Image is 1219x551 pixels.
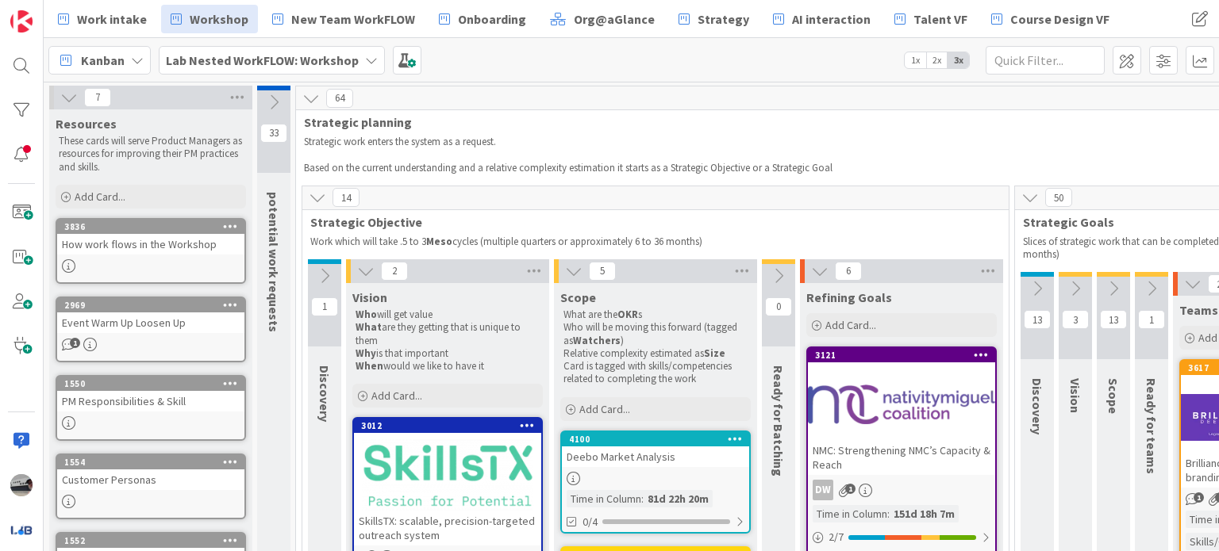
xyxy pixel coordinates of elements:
[56,116,117,132] span: Resources
[574,10,655,29] span: Org@aGlance
[560,289,596,305] span: Scope
[540,5,664,33] a: Org@aGlance
[563,360,748,386] p: Card is tagged with skills/competencies related to completing the work
[57,469,244,490] div: Customer Personas
[1194,492,1204,503] span: 1
[57,377,244,391] div: 1550
[429,5,536,33] a: Onboarding
[57,220,244,234] div: 3836
[641,490,644,507] span: :
[982,5,1119,33] a: Course Design VF
[381,262,408,281] span: 2
[10,518,33,541] img: avatar
[426,235,452,248] strong: Meso
[48,5,156,33] a: Work intake
[354,511,541,545] div: SkillsTX: scalable, precision-targeted outreach system
[808,440,995,475] div: NMC: Strengthening NMC’s Capacity & Reach
[161,5,258,33] a: Workshop
[887,505,890,522] span: :
[806,289,892,305] span: Refining Goals
[1144,378,1159,474] span: Ready for teams
[64,300,244,311] div: 2969
[835,262,862,281] span: 6
[59,135,243,174] p: These cards will serve Product Managers as resources for improving their PM practices and skills.
[57,220,244,254] div: 3836How work flows in the Workshop
[1100,310,1127,329] span: 13
[57,455,244,469] div: 1554
[1045,188,1072,207] span: 50
[10,474,33,496] img: jB
[84,88,111,107] span: 7
[583,514,598,530] span: 0/4
[808,348,995,475] div: 3121NMC: Strengthening NMC’s Capacity & Reach
[813,480,833,500] div: DW
[573,334,621,347] strong: Watchers
[563,308,748,321] p: What are the s
[617,308,638,321] strong: OKR
[1029,378,1045,434] span: Discovery
[263,5,425,33] a: New Team WorkFLOW
[815,350,995,361] div: 3121
[10,10,33,33] img: Visit kanbanzone.com
[669,5,759,33] a: Strategy
[81,51,125,70] span: Kanban
[354,419,541,545] div: 3012SkillsTX: scalable, precision-targeted outreach system
[948,52,969,68] span: 3x
[190,10,248,29] span: Workshop
[829,529,844,545] span: 2 / 7
[57,312,244,333] div: Event Warm Up Loosen Up
[77,10,147,29] span: Work intake
[1010,10,1109,29] span: Course Design VF
[333,188,360,207] span: 14
[563,321,748,347] p: Who will be moving this forward (tagged as )
[1067,378,1083,413] span: Vision
[771,365,786,476] span: Ready for Batching
[260,124,287,143] span: 33
[57,534,244,548] div: 1552
[356,308,377,321] strong: Who
[310,214,989,230] span: Strategic Objective
[57,298,244,312] div: 2969
[64,221,244,232] div: 3836
[458,10,526,29] span: Onboarding
[75,189,125,204] span: Add Card...
[64,378,244,389] div: 1550
[563,347,748,360] p: Relative complexity estimated as
[352,289,387,305] span: Vision
[808,348,995,362] div: 3121
[361,420,541,431] div: 3012
[356,360,540,373] p: would we like to have it
[317,365,333,422] span: Discovery
[291,10,415,29] span: New Team WorkFLOW
[356,347,540,360] p: is that important
[356,346,376,360] strong: Why
[356,359,383,373] strong: When
[890,505,959,522] div: 151d 18h 7m
[905,52,926,68] span: 1x
[356,321,540,347] p: are they getting that is unique to them
[266,192,282,332] span: potential work requests
[704,346,725,360] strong: Size
[371,388,422,403] span: Add Card...
[698,10,749,29] span: Strategy
[64,535,244,546] div: 1552
[926,52,948,68] span: 2x
[57,455,244,490] div: 1554Customer Personas
[567,490,641,507] div: Time in Column
[808,480,995,500] div: DW
[763,5,880,33] a: AI interaction
[356,320,382,334] strong: What
[1024,310,1051,329] span: 13
[589,262,616,281] span: 5
[1062,310,1089,329] span: 3
[1106,378,1121,414] span: Scope
[310,235,1001,248] p: Work which will take .5 to 3 cycles (multiple quarters or approximately 6 to 36 months)
[326,89,353,108] span: 64
[1138,310,1165,329] span: 1
[808,527,995,547] div: 2/7
[765,297,792,316] span: 0
[354,419,541,433] div: 3012
[64,457,244,468] div: 1554
[845,484,856,494] span: 1
[579,402,630,416] span: Add Card...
